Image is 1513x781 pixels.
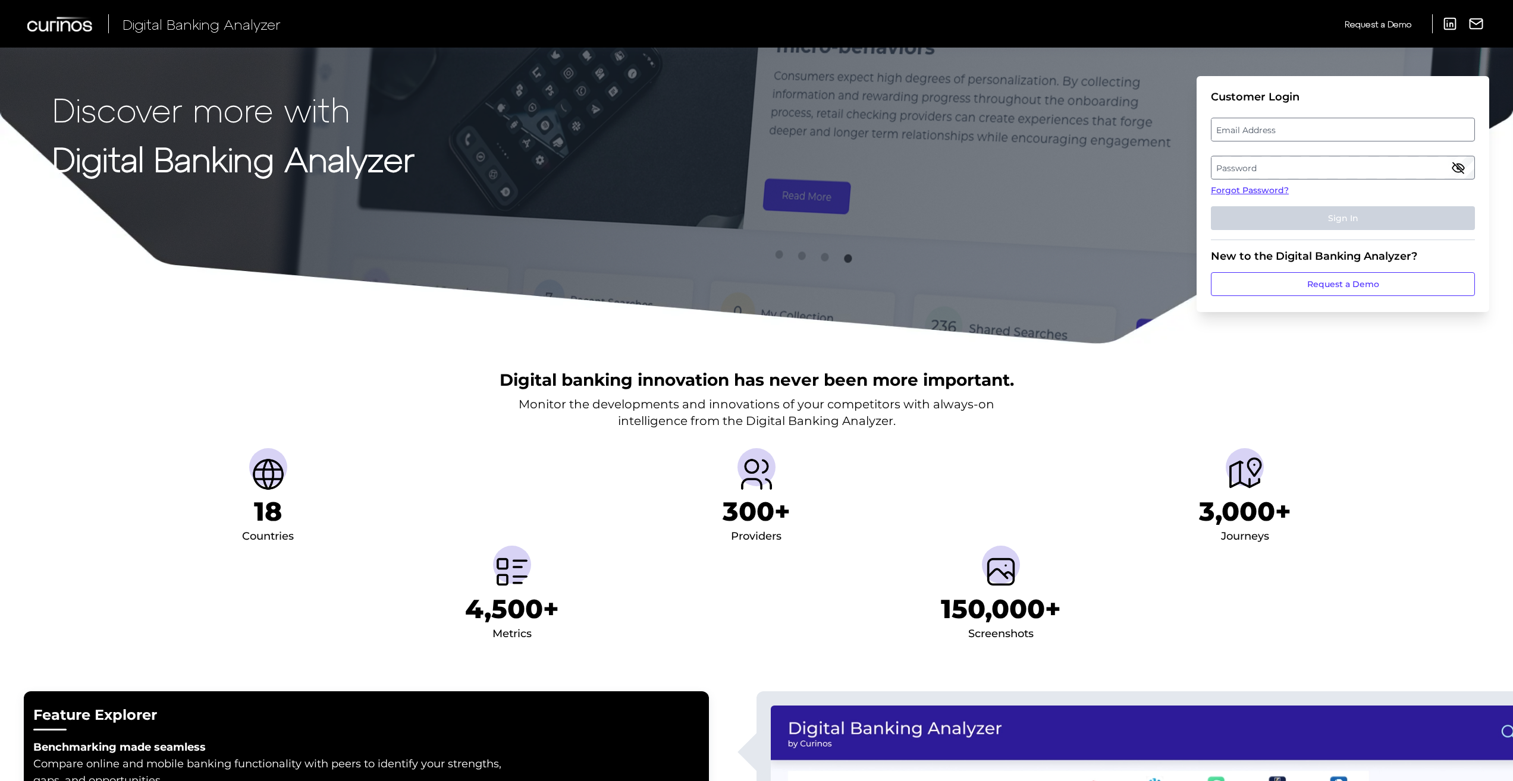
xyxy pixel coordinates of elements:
[1211,206,1475,230] button: Sign In
[1345,19,1411,29] span: Request a Demo
[492,625,532,644] div: Metrics
[519,396,994,429] p: Monitor the developments and innovations of your competitors with always-on intelligence from the...
[1211,272,1475,296] a: Request a Demo
[1211,250,1475,263] div: New to the Digital Banking Analyzer?
[33,706,699,725] h2: Feature Explorer
[1221,527,1269,546] div: Journeys
[1211,157,1474,178] label: Password
[123,15,281,33] span: Digital Banking Analyzer
[52,90,415,128] p: Discover more with
[249,455,287,493] img: Countries
[242,527,294,546] div: Countries
[465,593,559,625] h1: 4,500+
[731,527,781,546] div: Providers
[493,553,531,591] img: Metrics
[737,455,776,493] img: Providers
[1226,455,1264,493] img: Journeys
[1199,496,1291,527] h1: 3,000+
[968,625,1034,644] div: Screenshots
[723,496,790,527] h1: 300+
[1211,90,1475,103] div: Customer Login
[982,553,1020,591] img: Screenshots
[52,138,415,178] strong: Digital Banking Analyzer
[500,369,1014,391] h2: Digital banking innovation has never been more important.
[1211,119,1474,140] label: Email Address
[27,17,94,32] img: Curinos
[1211,184,1475,197] a: Forgot Password?
[1345,14,1411,34] a: Request a Demo
[941,593,1061,625] h1: 150,000+
[254,496,282,527] h1: 18
[33,741,206,754] strong: Benchmarking made seamless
